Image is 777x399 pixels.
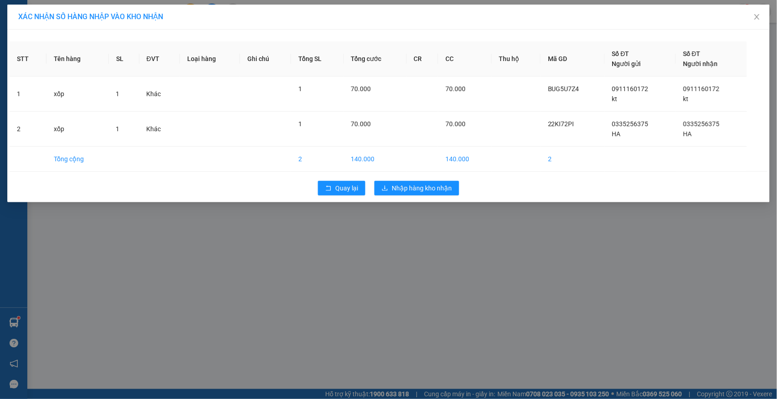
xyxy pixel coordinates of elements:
[344,147,407,172] td: 140.000
[46,147,109,172] td: Tổng cộng
[116,90,120,97] span: 1
[683,60,718,67] span: Người nhận
[683,50,700,57] span: Số ĐT
[46,112,109,147] td: xốp
[325,185,332,192] span: rollback
[139,41,180,77] th: ĐVT
[612,50,629,57] span: Số ĐT
[116,125,120,133] span: 1
[351,120,371,128] span: 70.000
[335,183,358,193] span: Quay lại
[10,77,46,112] td: 1
[374,181,459,195] button: downloadNhập hàng kho nhận
[612,60,641,67] span: Người gửi
[548,120,574,128] span: 22KI72PI
[683,120,720,128] span: 0335256375
[240,41,291,77] th: Ghi chú
[291,41,344,77] th: Tổng SL
[139,112,180,147] td: Khác
[5,7,51,53] img: logo.jpg
[298,85,302,92] span: 1
[541,41,605,77] th: Mã GD
[407,41,439,77] th: CR
[46,41,109,77] th: Tên hàng
[438,147,491,172] td: 140.000
[5,53,73,68] h2: 9HKG1SIZ
[139,77,180,112] td: Khác
[548,85,579,92] span: BUG5U7Z4
[55,21,111,36] b: Sao Việt
[382,185,388,192] span: download
[445,85,465,92] span: 70.000
[351,85,371,92] span: 70.000
[10,112,46,147] td: 2
[612,120,649,128] span: 0335256375
[612,95,618,102] span: kt
[122,7,220,22] b: [DOMAIN_NAME]
[18,12,163,21] span: XÁC NHẬN SỐ HÀNG NHẬP VÀO KHO NHẬN
[445,120,465,128] span: 70.000
[683,85,720,92] span: 0911160172
[492,41,541,77] th: Thu hộ
[344,41,407,77] th: Tổng cước
[683,95,689,102] span: kt
[48,53,220,139] h2: VP Nhận: VP Nhận 779 Giải Phóng
[744,5,770,30] button: Close
[683,130,692,138] span: HA
[612,130,621,138] span: HA
[753,13,761,20] span: close
[291,147,344,172] td: 2
[109,41,139,77] th: SL
[298,120,302,128] span: 1
[46,77,109,112] td: xốp
[612,85,649,92] span: 0911160172
[318,181,365,195] button: rollbackQuay lại
[541,147,605,172] td: 2
[392,183,452,193] span: Nhập hàng kho nhận
[180,41,240,77] th: Loại hàng
[438,41,491,77] th: CC
[10,41,46,77] th: STT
